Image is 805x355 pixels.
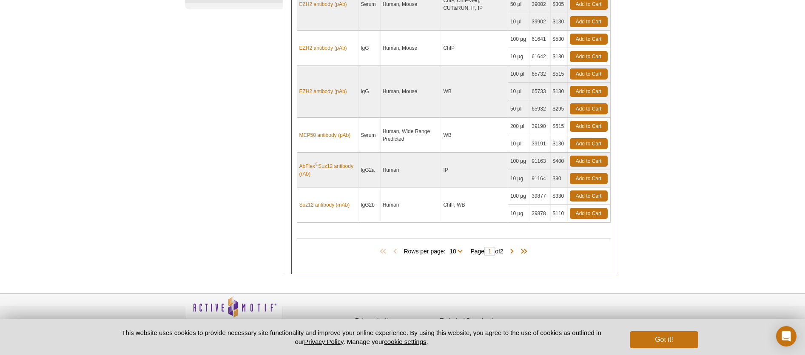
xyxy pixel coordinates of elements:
[508,187,529,205] td: 100 µg
[440,317,521,324] h4: Technical Downloads
[551,153,568,170] td: $400
[551,205,568,222] td: $110
[508,118,529,135] td: 200 µl
[630,331,698,348] button: Got it!
[570,86,608,97] a: Add to Cart
[570,51,608,62] a: Add to Cart
[508,153,529,170] td: 100 µg
[441,187,508,222] td: ChIP, WB
[299,162,356,178] a: AbFlex®Suz12 antibody (rAb)
[570,16,608,27] a: Add to Cart
[358,187,381,222] td: IgG2b
[107,328,616,346] p: This website uses cookies to provide necessary site functionality and improve your online experie...
[404,247,466,255] span: Rows per page:
[551,100,568,118] td: $295
[508,31,529,48] td: 100 µg
[391,247,399,256] span: Previous Page
[529,170,550,187] td: 91164
[529,65,550,83] td: 65732
[570,156,608,167] a: Add to Cart
[381,31,441,65] td: Human, Mouse
[529,135,550,153] td: 39191
[358,31,381,65] td: IgG
[381,153,441,187] td: Human
[299,44,347,52] a: EZH2 antibody (pAb)
[355,317,436,324] h4: Epigenetic News
[384,338,426,345] button: cookie settings
[358,118,381,153] td: Serum
[529,153,550,170] td: 91163
[551,13,568,31] td: $130
[508,48,529,65] td: 10 µg
[441,65,508,118] td: WB
[508,83,529,100] td: 10 µl
[529,83,550,100] td: 65733
[508,13,529,31] td: 10 µl
[570,138,608,149] a: Add to Cart
[529,205,550,222] td: 39878
[315,162,318,167] sup: ®
[500,248,503,255] span: 2
[299,201,350,209] a: Suz12 antibody (mAb)
[570,190,608,202] a: Add to Cart
[299,131,351,139] a: MEP50 antibody (pAb)
[529,187,550,205] td: 39877
[358,153,381,187] td: IgG2a
[508,135,529,153] td: 10 µl
[551,170,568,187] td: $90
[381,65,441,118] td: Human, Mouse
[570,103,608,114] a: Add to Cart
[304,338,343,345] a: Privacy Policy
[441,118,508,153] td: WB
[358,65,381,118] td: IgG
[551,135,568,153] td: $130
[299,0,347,8] a: EZH2 antibody (pAb)
[551,31,568,48] td: $530
[381,118,441,153] td: Human, Wide Range Predicted
[551,187,568,205] td: $330
[529,13,550,31] td: 39902
[570,208,608,219] a: Add to Cart
[466,247,507,256] span: Page of
[508,170,529,187] td: 10 µg
[551,83,568,100] td: $130
[570,121,608,132] a: Add to Cart
[441,153,508,187] td: IP
[551,118,568,135] td: $515
[378,247,391,256] span: First Page
[508,205,529,222] td: 10 µg
[570,173,608,184] a: Add to Cart
[508,100,529,118] td: 50 µl
[776,326,796,346] div: Open Intercom Messenger
[299,88,347,95] a: EZH2 antibody (pAb)
[381,187,441,222] td: Human
[516,247,529,256] span: Last Page
[287,316,320,329] a: Privacy Policy
[551,48,568,65] td: $130
[525,309,589,327] table: Click to Verify - This site chose Symantec SSL for secure e-commerce and confidential communicati...
[570,34,608,45] a: Add to Cart
[508,65,529,83] td: 100 µl
[508,247,516,256] span: Next Page
[570,68,608,80] a: Add to Cart
[529,118,550,135] td: 39190
[185,294,283,328] img: Active Motif,
[551,65,568,83] td: $515
[441,31,508,65] td: ChIP
[529,48,550,65] td: 61642
[529,31,550,48] td: 61641
[529,100,550,118] td: 65932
